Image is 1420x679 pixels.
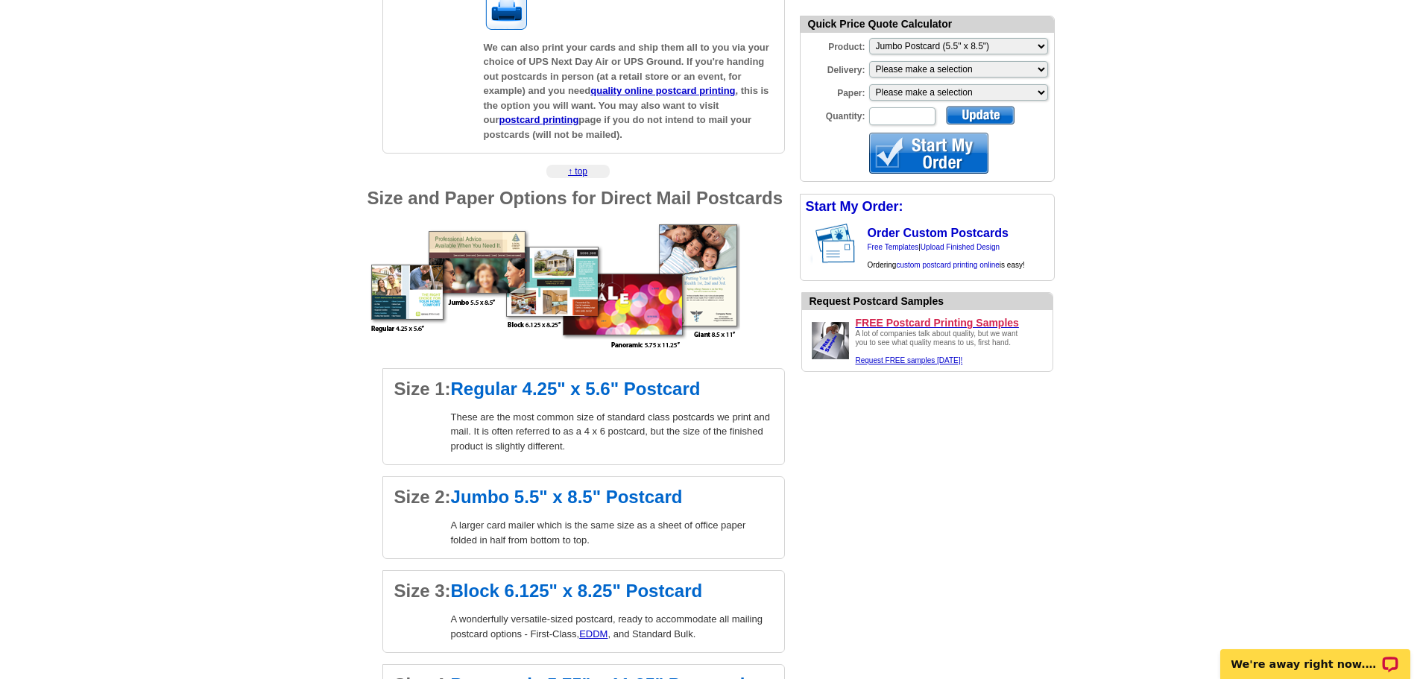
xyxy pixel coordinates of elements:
h2: Jumbo 5.5" x 8.5" Postcard [394,488,773,506]
span: Size 3: [394,581,451,601]
img: background image for postcard [801,219,812,268]
label: Product: [801,37,868,54]
div: A wonderfully versatile-sized postcard, ready to accommodate all mailing postcard options - First... [451,612,773,641]
a: Order Custom Postcards [868,227,1009,239]
span: Size 2: [394,487,451,507]
a: Request FREE samples [DATE]! [856,356,963,364]
div: Start My Order: [801,195,1054,219]
div: A larger card mailer which is the same size as a sheet of office paper folded in half from bottom... [451,518,773,547]
a: quality online postcard printing [590,85,735,96]
h2: Regular 4.25" x 5.6" Postcard [394,380,773,398]
a: postcard printing [499,114,578,125]
a: EDDM [579,628,608,639]
a: custom postcard printing online [896,261,999,269]
div: A lot of companies talk about quality, but we want you to see what quality means to us, first hand. [856,329,1027,365]
label: Quantity: [801,106,868,123]
img: Upload a design ready to be printed [808,318,853,363]
a: ↑ top [568,166,587,177]
span: | Ordering is easy! [868,243,1025,269]
label: Paper: [801,83,868,100]
span: We can also print your cards and ship them all to you via your choice of UPS Next Day Air or UPS ... [484,42,769,140]
img: post card showing stamp and address area [812,219,865,268]
iframe: LiveChat chat widget [1211,632,1420,679]
a: Upload Finished Design [921,243,1000,251]
a: Free Templates [868,243,919,251]
h2: Size and Paper Options for Direct Mail Postcards [367,189,785,207]
span: Size 1: [394,379,451,399]
div: Quick Price Quote Calculator [801,16,1054,33]
div: Request Postcard Samples [810,294,1053,309]
a: FREE Postcard Printing Samples [856,316,1047,329]
div: These are the most common size of standard class postcards we print and mail. It is often referre... [451,410,773,454]
label: Delivery: [801,60,868,77]
h2: Block 6.125" x 8.25" Postcard [394,582,773,600]
img: marketing postcards [367,219,740,353]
